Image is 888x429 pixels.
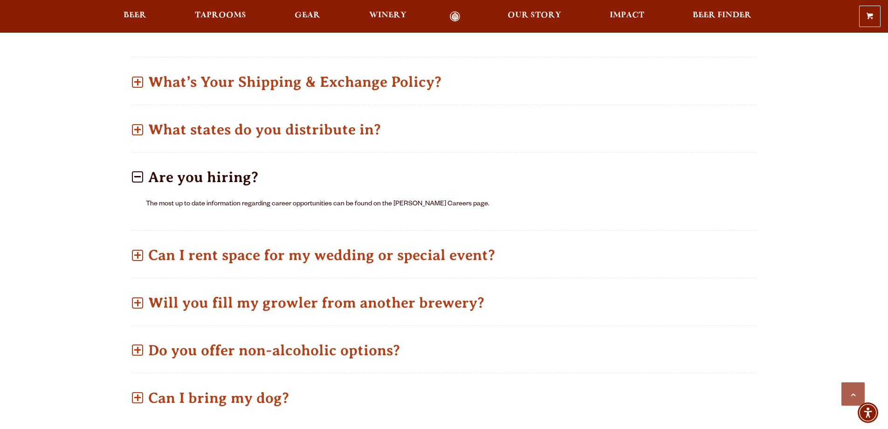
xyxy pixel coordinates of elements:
[841,382,865,406] a: Scroll to top
[502,11,567,22] a: Our Story
[369,12,406,19] span: Winery
[195,12,246,19] span: Taprooms
[124,12,146,19] span: Beer
[610,12,644,19] span: Impact
[117,11,152,22] a: Beer
[363,11,413,22] a: Winery
[438,11,473,22] a: Odell Home
[132,381,757,415] p: Can I bring my dog?
[132,161,757,194] p: Are you hiring?
[132,239,757,272] p: Can I rent space for my wedding or special event?
[508,12,561,19] span: Our Story
[858,402,878,423] div: Accessibility Menu
[132,113,757,146] p: What states do you distribute in?
[289,11,326,22] a: Gear
[687,11,757,22] a: Beer Finder
[132,334,757,367] p: Do you offer non-alcoholic options?
[295,12,320,19] span: Gear
[693,12,751,19] span: Beer Finder
[604,11,650,22] a: Impact
[132,286,757,319] p: Will you fill my growler from another brewery?
[132,65,757,98] p: What’s Your Shipping & Exchange Policy?
[189,11,252,22] a: Taprooms
[146,199,743,210] p: The most up to date information regarding career opportunities can be found on the [PERSON_NAME] ...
